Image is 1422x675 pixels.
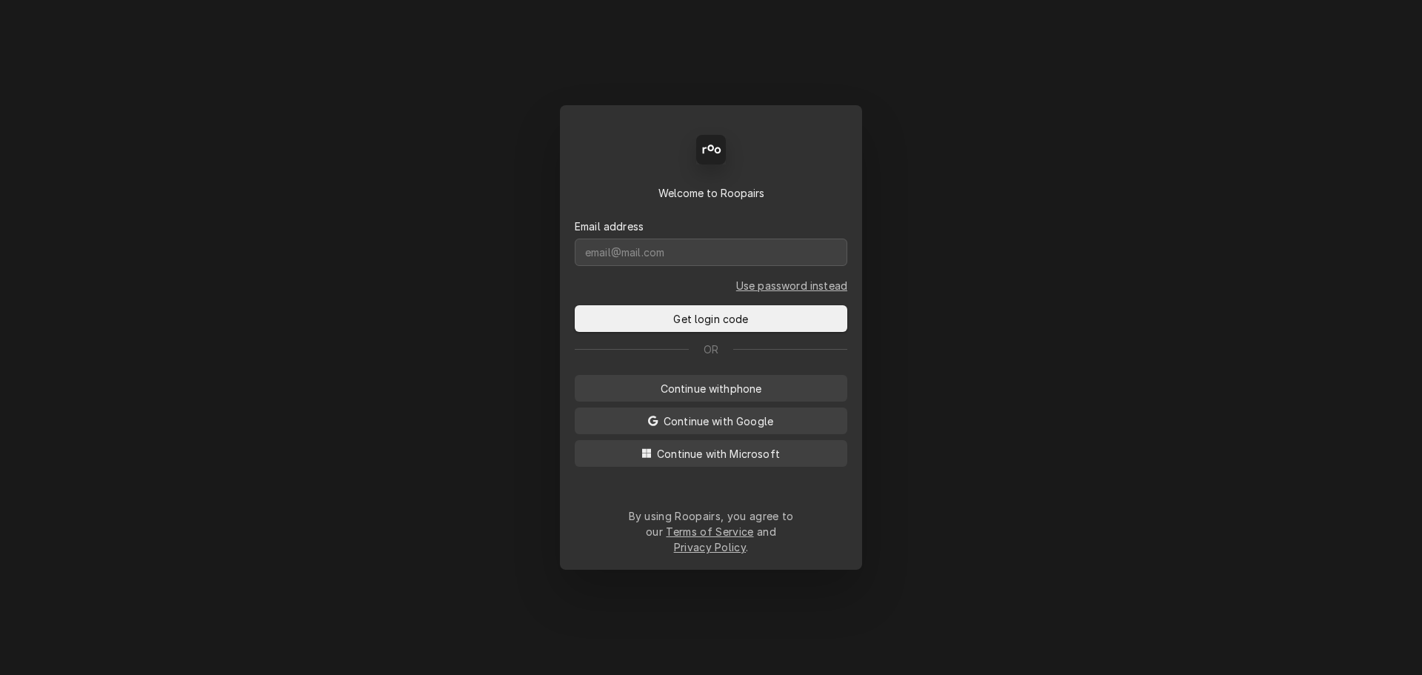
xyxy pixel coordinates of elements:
[736,278,847,293] a: Go to Email and password form
[670,311,751,327] span: Get login code
[661,413,776,429] span: Continue with Google
[575,239,847,266] input: email@mail.com
[575,375,847,402] button: Continue withphone
[658,381,765,396] span: Continue with phone
[628,508,794,555] div: By using Roopairs, you agree to our and .
[575,342,847,357] div: Or
[674,541,746,553] a: Privacy Policy
[575,305,847,332] button: Get login code
[575,408,847,434] button: Continue with Google
[575,219,644,234] label: Email address
[575,185,847,201] div: Welcome to Roopairs
[666,525,753,538] a: Terms of Service
[654,446,783,462] span: Continue with Microsoft
[575,440,847,467] button: Continue with Microsoft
